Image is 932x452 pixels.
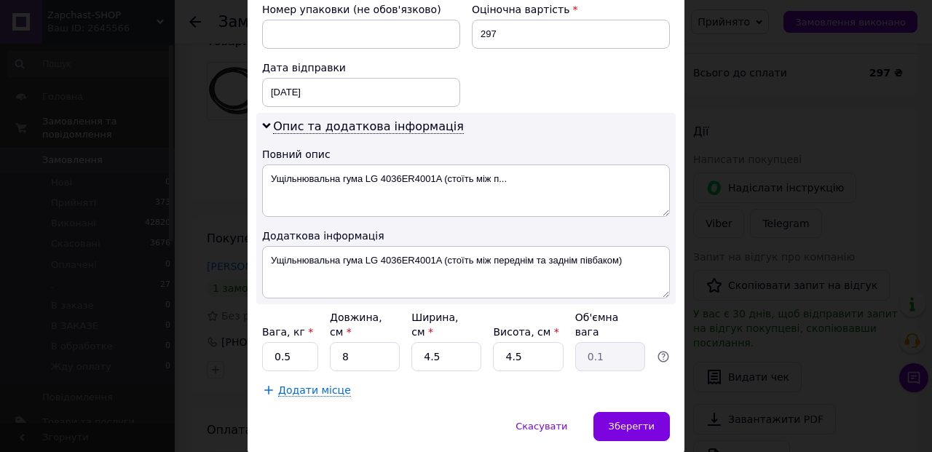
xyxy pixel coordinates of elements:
[262,2,460,17] div: Номер упаковки (не обов'язково)
[278,384,351,397] span: Додати місце
[262,60,460,75] div: Дата відправки
[575,310,645,339] div: Об'ємна вага
[262,147,670,162] div: Повний опис
[516,421,567,432] span: Скасувати
[330,312,382,338] label: Довжина, см
[493,326,558,338] label: Висота, см
[262,164,670,217] textarea: Ущільнювальна гума LG 4036ER4001A (cтоїть між п...
[262,246,670,298] textarea: Ущільнювальна гума LG 4036ER4001A (cтоїть між переднім та заднім півбаком)
[262,326,313,338] label: Вага, кг
[411,312,458,338] label: Ширина, см
[472,2,670,17] div: Оціночна вартість
[273,119,464,134] span: Опис та додаткова інформація
[262,229,670,243] div: Додаткова інформація
[609,421,655,432] span: Зберегти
